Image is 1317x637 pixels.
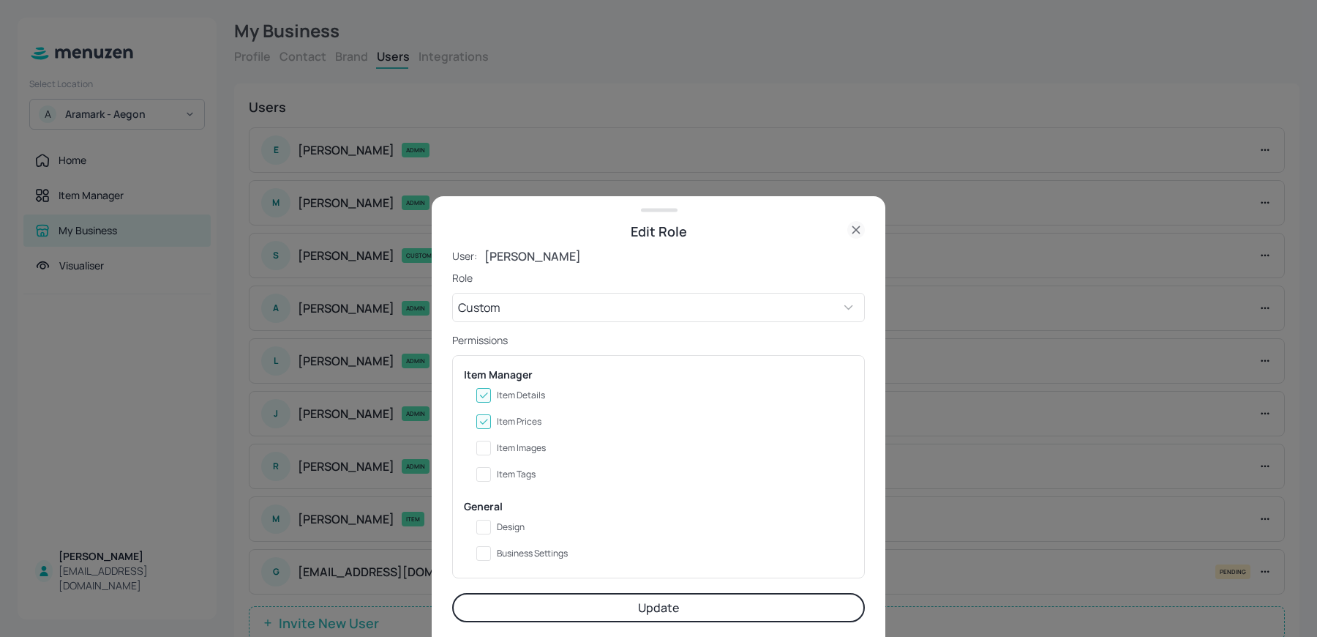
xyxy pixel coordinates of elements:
[452,593,865,622] button: Update
[497,469,536,480] span: Item Tags
[452,333,865,348] p: Permissions
[497,417,541,427] span: Item Prices
[452,249,477,264] p: User:
[484,249,581,264] p: [PERSON_NAME]
[497,390,545,401] span: Item Details
[452,293,841,322] div: Custom
[497,522,525,532] span: Design
[464,499,853,514] div: General
[497,548,568,559] span: Business Settings
[497,443,546,453] span: Item Images
[452,271,865,286] p: Role
[464,367,853,382] div: Item Manager
[452,221,865,242] div: Edit Role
